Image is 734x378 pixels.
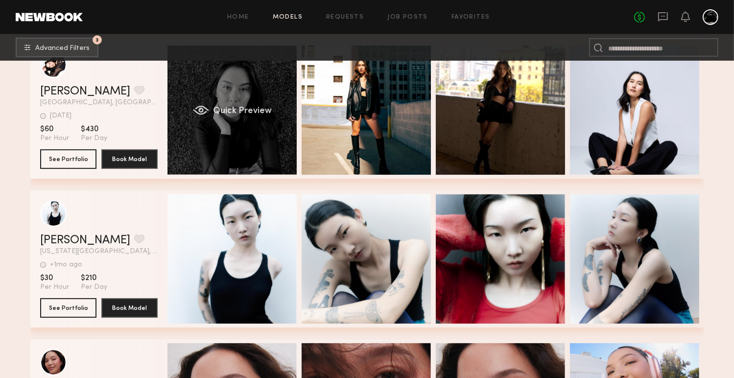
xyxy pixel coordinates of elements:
[213,107,272,116] span: Quick Preview
[35,45,90,52] span: Advanced Filters
[40,99,158,106] span: [GEOGRAPHIC_DATA], [GEOGRAPHIC_DATA]
[227,14,249,21] a: Home
[387,14,428,21] a: Job Posts
[16,38,98,57] button: 3Advanced Filters
[101,149,158,169] button: Book Model
[40,235,130,246] a: [PERSON_NAME]
[451,14,490,21] a: Favorites
[326,14,364,21] a: Requests
[40,273,69,283] span: $30
[40,149,96,169] button: See Portfolio
[40,124,69,134] span: $60
[81,273,107,283] span: $210
[40,283,69,292] span: Per Hour
[81,124,107,134] span: $430
[273,14,303,21] a: Models
[40,86,130,97] a: [PERSON_NAME]
[40,248,158,255] span: [US_STATE][GEOGRAPHIC_DATA], [GEOGRAPHIC_DATA]
[101,298,158,318] button: Book Model
[81,283,107,292] span: Per Day
[96,38,99,42] span: 3
[50,261,82,268] div: +1mo ago
[50,113,71,119] div: [DATE]
[40,134,69,143] span: Per Hour
[81,134,107,143] span: Per Day
[40,298,96,318] button: See Portfolio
